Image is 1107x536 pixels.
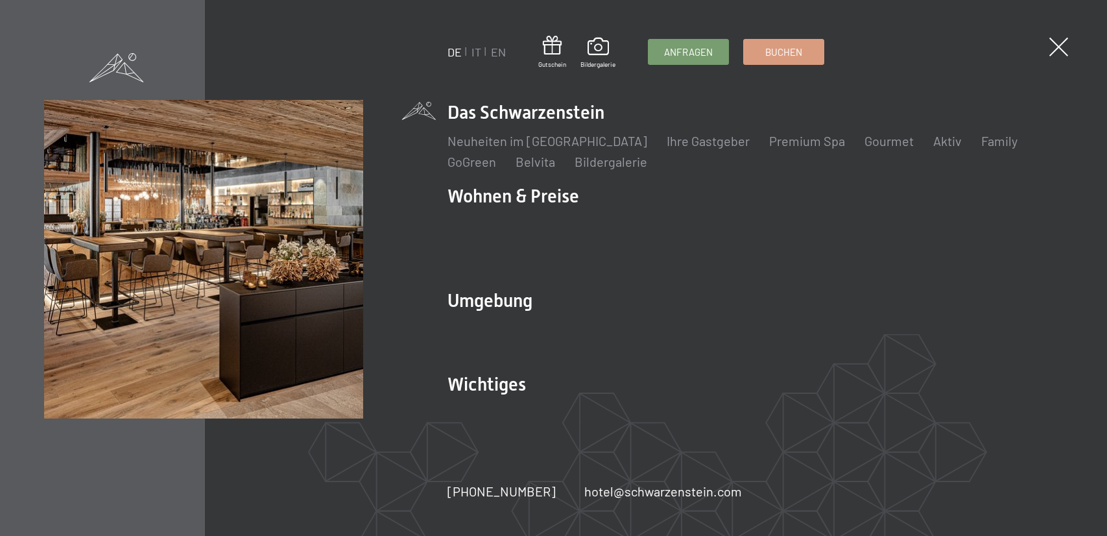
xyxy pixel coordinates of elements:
a: [PHONE_NUMBER] [447,482,556,500]
a: DE [447,45,462,59]
span: [PHONE_NUMBER] [447,483,556,499]
a: hotel@schwarzenstein.com [584,482,742,500]
a: Bildergalerie [580,38,615,69]
a: Neuheiten im [GEOGRAPHIC_DATA] [447,133,647,149]
a: Gutschein [538,36,566,69]
a: Belvita [516,154,555,169]
a: Ihre Gastgeber [667,133,750,149]
a: Gourmet [864,133,914,149]
a: EN [491,45,506,59]
span: Buchen [765,45,802,59]
a: Family [981,133,1018,149]
a: Anfragen [649,40,728,64]
img: Wellnesshotel Südtirol SCHWARZENSTEIN - Wellnessurlaub in den Alpen, Wandern und Wellness [44,100,363,419]
a: IT [471,45,481,59]
a: Bildergalerie [575,154,647,169]
span: Anfragen [664,45,713,59]
a: Buchen [744,40,824,64]
a: Aktiv [933,133,962,149]
a: Premium Spa [769,133,845,149]
span: Bildergalerie [580,60,615,69]
span: Gutschein [538,60,566,69]
a: GoGreen [447,154,496,169]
